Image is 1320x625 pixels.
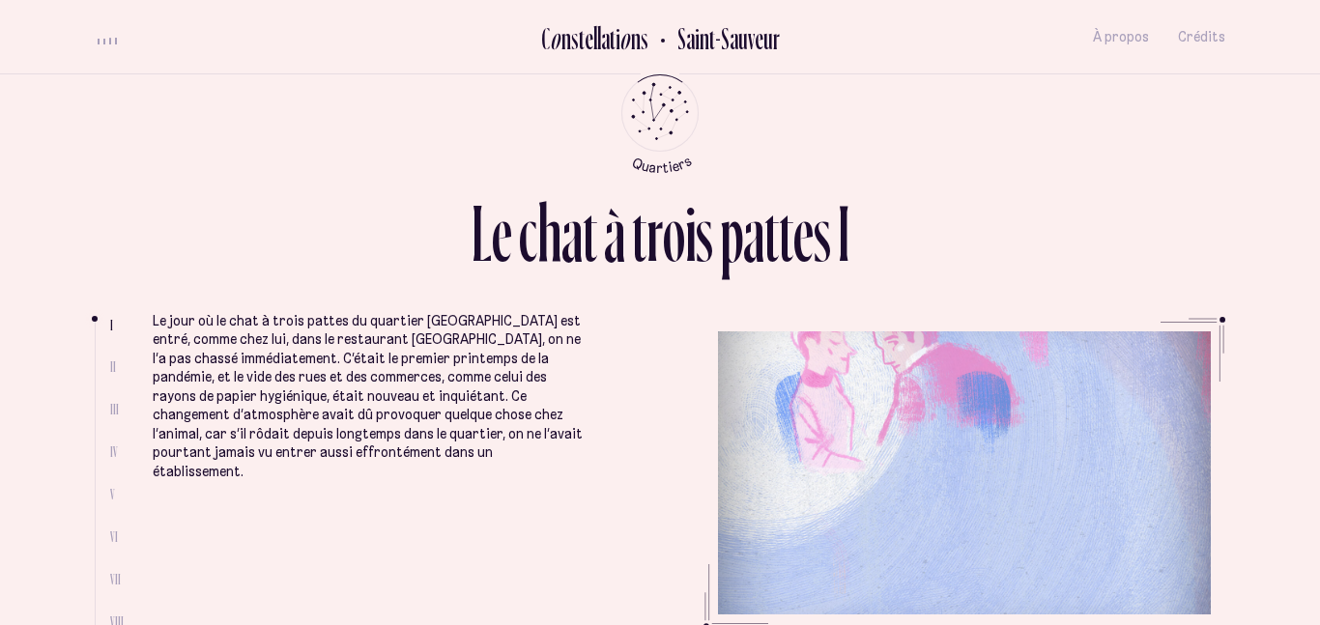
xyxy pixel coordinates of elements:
[492,193,512,273] div: e
[685,193,696,273] div: i
[743,193,764,273] div: a
[793,193,814,273] div: e
[110,317,113,333] span: I
[519,193,537,273] div: c
[95,27,120,47] button: volume audio
[597,22,601,54] div: l
[604,193,625,273] div: à
[641,22,648,54] div: s
[619,22,631,54] div: o
[610,22,616,54] div: t
[110,486,115,502] span: V
[814,193,831,273] div: s
[696,193,713,273] div: s
[604,74,717,174] button: Retour au menu principal
[110,443,118,460] span: IV
[110,401,119,417] span: III
[110,571,121,587] span: VII
[1093,14,1149,60] button: À propos
[153,312,583,482] p: Le jour où le chat à trois pattes du quartier [GEOGRAPHIC_DATA] est entré, comme chez lui, dans l...
[561,193,583,273] div: a
[583,193,597,273] div: t
[779,193,793,273] div: t
[646,193,663,273] div: r
[561,22,571,54] div: n
[579,22,585,54] div: t
[1178,29,1225,45] span: Crédits
[632,193,646,273] div: t
[663,193,685,273] div: o
[838,193,849,273] div: I
[1093,29,1149,45] span: À propos
[537,193,561,273] div: h
[1178,14,1225,60] button: Crédits
[663,22,780,54] h2: Saint-Sauveur
[720,193,743,273] div: p
[616,22,620,54] div: i
[472,193,492,273] div: L
[550,22,561,54] div: o
[648,21,780,53] button: Retour au Quartier
[601,22,610,54] div: a
[593,22,597,54] div: l
[631,22,641,54] div: n
[541,22,550,54] div: C
[629,152,694,176] tspan: Quartiers
[585,22,593,54] div: e
[110,528,118,545] span: VI
[764,193,779,273] div: t
[571,22,579,54] div: s
[110,358,116,375] span: II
